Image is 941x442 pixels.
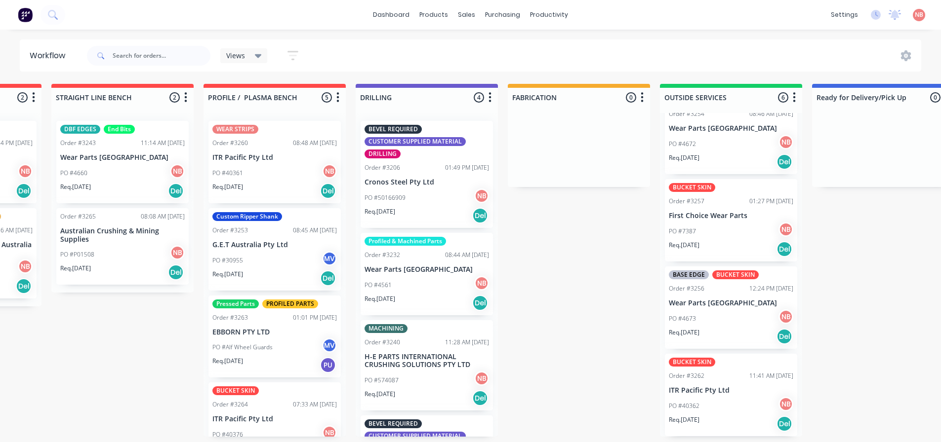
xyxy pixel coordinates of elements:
div: WEAR STRIPSOrder #326008:48 AM [DATE]ITR Pacific Pty LtdPO #40361NBReq.[DATE]Del [208,121,341,203]
div: DRILLING [365,149,401,158]
p: Req. [DATE] [669,241,699,250]
div: Order #3243 [60,139,96,147]
div: BUCKET SKIN [669,358,715,367]
p: ITR Pacific Pty Ltd [212,415,337,423]
div: 12:24 PM [DATE] [749,284,793,293]
div: Del [472,208,488,223]
div: Del [777,154,792,170]
div: settings [826,7,863,22]
div: Order #326508:08 AM [DATE]Australian Crushing & Mining SuppliesPO #P01508NBReq.[DATE]Del [56,208,189,285]
span: NB [915,10,923,19]
div: Pressed PartsPROFILED PARTSOrder #326301:01 PM [DATE]EBBORN PTY LTDPO #Alf Wheel GuardsMVReq.[DAT... [208,295,341,378]
p: Req. [DATE] [669,153,699,162]
div: Order #3265 [60,212,96,221]
p: PO #4673 [669,314,696,323]
div: sales [453,7,480,22]
div: MACHINING [365,324,408,333]
div: PROFILED PARTS [262,299,318,308]
div: BUCKET SKIN [712,270,759,279]
p: ITR Pacific Pty Ltd [669,386,793,395]
div: BUCKET SKIN [669,183,715,192]
div: MV [322,251,337,266]
div: 01:27 PM [DATE] [749,197,793,206]
p: PO #30955 [212,256,243,265]
div: Del [168,264,184,280]
div: WEAR STRIPS [212,125,258,134]
div: 08:08 AM [DATE] [141,212,185,221]
p: PO #50166909 [365,193,406,202]
div: Profiled & Machined Parts [365,237,446,246]
div: Custom Ripper Shank [212,212,282,221]
p: Req. [DATE] [669,328,699,337]
div: Order #3260 [212,139,248,147]
div: Order #3254 [669,110,704,118]
div: BUCKET SKINOrder #326211:41 AM [DATE]ITR Pacific Pty LtdPO #40362NBReq.[DATE]Del [665,354,797,436]
p: Req. [DATE] [212,270,243,279]
div: NB [474,276,489,291]
p: PO #4660 [60,169,87,178]
img: Factory [18,7,33,22]
p: ITR Pacific Pty Ltd [212,153,337,162]
div: Del [16,278,32,294]
div: Del [168,183,184,199]
div: Del [472,295,488,311]
div: NB [474,371,489,386]
div: Del [320,183,336,199]
div: 11:28 AM [DATE] [445,338,489,347]
div: Del [472,390,488,406]
div: Order #325408:46 AM [DATE]Wear Parts [GEOGRAPHIC_DATA]PO #4672NBReq.[DATE]Del [665,92,797,174]
div: DBF EDGES [60,125,100,134]
div: Order #3257 [669,197,704,206]
p: Australian Crushing & Mining Supplies [60,227,185,244]
div: 08:46 AM [DATE] [749,110,793,118]
p: Req. [DATE] [212,357,243,366]
div: BASE EDGE [669,270,709,279]
p: Req. [DATE] [669,415,699,424]
div: NB [778,397,793,411]
p: Req. [DATE] [365,295,395,303]
div: BEVEL REQUIRED [365,125,422,134]
p: PO #Alf Wheel Guards [212,343,273,352]
div: NB [18,164,33,179]
p: PO #40362 [669,402,699,410]
div: Order #3256 [669,284,704,293]
div: End Bits [104,125,135,134]
div: Order #3264 [212,400,248,409]
div: BEVEL REQUIREDCUSTOMER SUPPLIED MATERIALDRILLINGOrder #320601:49 PM [DATE]Cronos Steel Pty LtdPO ... [361,121,493,228]
p: Cronos Steel Pty Ltd [365,178,489,186]
div: PU [320,357,336,373]
div: BEVEL REQUIRED [365,419,422,428]
p: EBBORN PTY LTD [212,328,337,336]
div: Order #3240 [365,338,400,347]
span: Views [226,50,245,61]
div: NB [322,164,337,179]
p: Req. [DATE] [212,183,243,191]
div: Workflow [30,50,70,62]
div: 08:44 AM [DATE] [445,251,489,259]
a: dashboard [368,7,414,22]
div: MACHININGOrder #324011:28 AM [DATE]H-E PARTS INTERNATIONAL CRUSHING SOLUTIONS PTY LTDPO #574087NB... [361,320,493,411]
div: productivity [525,7,573,22]
p: PO #574087 [365,376,399,385]
div: BUCKET SKIN [212,386,259,395]
p: First Choice Wear Parts [669,212,793,220]
div: NB [18,259,33,274]
p: Wear Parts [GEOGRAPHIC_DATA] [60,153,185,162]
div: NB [170,164,185,179]
p: Req. [DATE] [365,207,395,216]
div: NB [170,245,185,260]
div: purchasing [480,7,525,22]
div: Order #3232 [365,251,400,259]
div: Del [777,416,792,432]
div: Del [777,329,792,344]
div: Order #3263 [212,313,248,322]
p: Req. [DATE] [60,183,91,191]
div: CUSTOMER SUPPLIED MATERIAL [365,137,466,146]
div: Del [777,241,792,257]
p: PO #P01508 [60,250,94,259]
div: 11:14 AM [DATE] [141,139,185,147]
div: 01:49 PM [DATE] [445,163,489,172]
p: PO #40361 [212,169,243,178]
p: Req. [DATE] [365,390,395,399]
div: BUCKET SKINOrder #325701:27 PM [DATE]First Choice Wear PartsPO #7387NBReq.[DATE]Del [665,179,797,261]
